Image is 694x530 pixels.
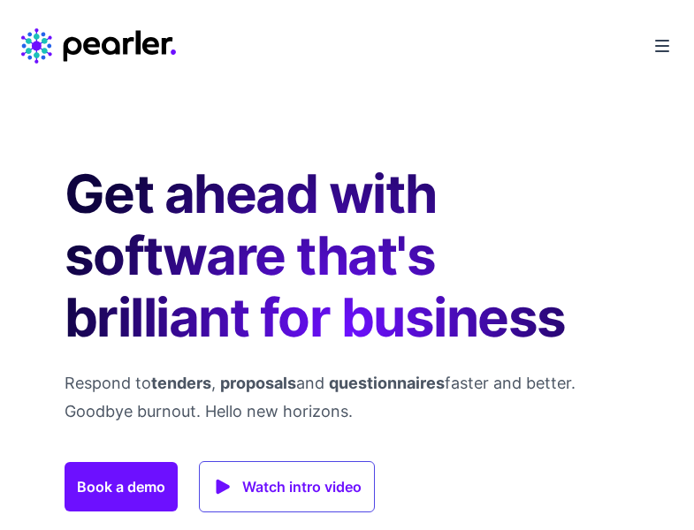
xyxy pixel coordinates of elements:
[65,369,630,426] p: Respond to , and faster and better. Goodbye burnout. Hello new horizons.
[65,462,178,511] a: Book a demo
[220,374,296,392] span: proposals
[65,163,630,348] h1: Get ahead with software that's brilliant for business
[648,32,676,60] button: Toggle Navigation
[199,461,375,512] a: Watch intro video
[21,28,176,64] a: Home
[242,474,362,499] span: Watch intro video
[151,374,211,392] span: tenders
[329,374,445,392] span: questionnaires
